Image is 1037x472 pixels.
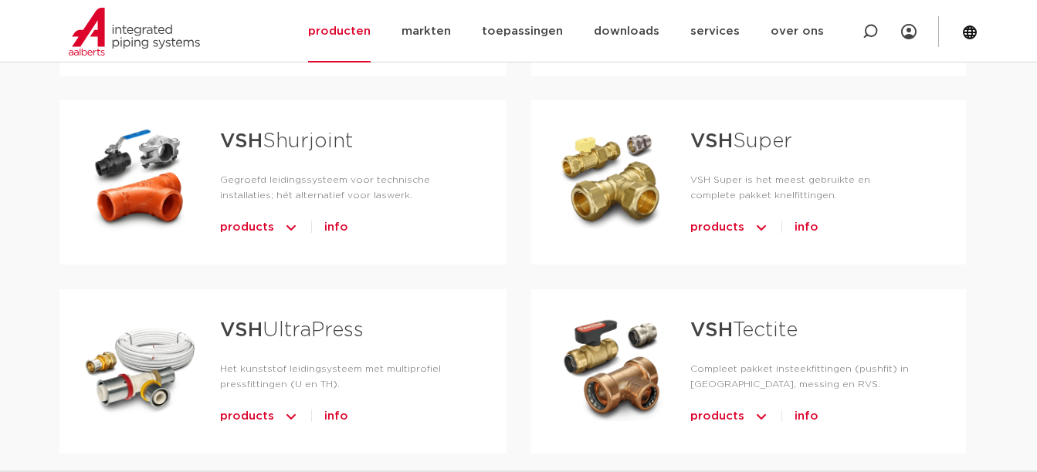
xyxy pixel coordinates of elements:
p: VSH Super is het meest gebruikte en complete pakket knelfittingen. [690,172,916,203]
strong: VSH [220,131,263,151]
img: icon-chevron-up-1.svg [283,215,299,240]
a: VSHUltraPress [220,320,364,340]
a: info [324,215,348,240]
p: Compleet pakket insteekfittingen (pushfit) in [GEOGRAPHIC_DATA], messing en RVS. [690,361,916,392]
a: info [795,404,818,429]
img: icon-chevron-up-1.svg [754,215,769,240]
a: VSHTectite [690,320,798,340]
span: products [220,404,274,429]
strong: VSH [690,320,733,340]
img: icon-chevron-up-1.svg [754,404,769,429]
a: info [795,215,818,240]
a: VSHSuper [690,131,792,151]
span: products [220,215,274,240]
strong: VSH [690,131,733,151]
a: VSHShurjoint [220,131,353,151]
span: products [690,215,744,240]
a: info [324,404,348,429]
p: Gegroefd leidingssysteem voor technische installaties; hét alternatief voor laswerk. [220,172,457,203]
p: Het kunststof leidingsysteem met multiprofiel pressfittingen (U en TH). [220,361,457,392]
img: icon-chevron-up-1.svg [283,404,299,429]
span: products [690,404,744,429]
strong: VSH [220,320,263,340]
